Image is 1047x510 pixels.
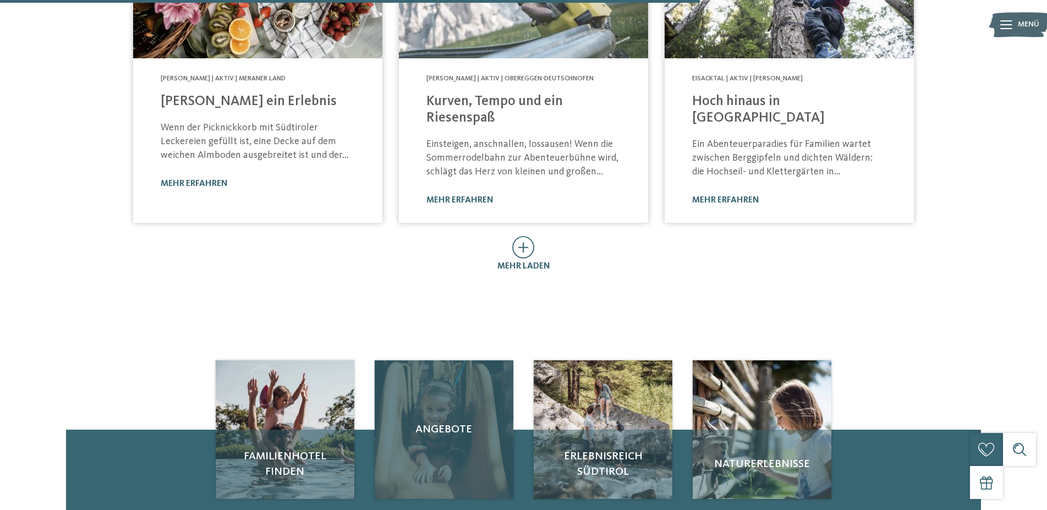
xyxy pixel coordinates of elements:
[161,75,286,82] span: [PERSON_NAME] | Aktiv | Meraner Land
[426,95,563,125] a: Kurven, Tempo und ein Riesenspaß
[704,457,820,472] span: Naturerlebnisse
[693,360,831,499] img: Familienurlaub: Tipps von euren Gastgegebern
[161,95,337,108] a: [PERSON_NAME] ein Erlebnis
[375,360,513,499] a: Familienurlaub: Tipps von euren Gastgegebern Angebote
[692,138,886,179] p: Ein Abenteuerparadies für Familien wartet zwischen Berggipfeln und dichten Wäldern: die Hochseil-...
[693,360,831,499] a: Familienurlaub: Tipps von euren Gastgegebern Naturerlebnisse
[426,75,594,82] span: [PERSON_NAME] | Aktiv | Obereggen-Deutschnofen
[161,121,355,163] p: Wenn der Picknickkorb mit Südtiroler Leckereien gefüllt ist, eine Decke auf dem weichen Almboden ...
[426,196,494,205] a: mehr erfahren
[534,360,672,499] img: Familienurlaub: Tipps von euren Gastgegebern
[161,179,228,188] a: mehr erfahren
[534,360,672,499] a: Familienurlaub: Tipps von euren Gastgegebern Erlebnisreich Südtirol
[692,75,803,82] span: Eisacktal | Aktiv | [PERSON_NAME]
[545,449,661,480] span: Erlebnisreich Südtirol
[216,360,354,499] a: Familienurlaub: Tipps von euren Gastgegebern Familienhotel finden
[692,95,825,125] a: Hoch hinaus in [GEOGRAPHIC_DATA]
[426,138,621,179] p: Einsteigen, anschnallen, lossausen! Wenn die Sommerrodelbahn zur Abenteuerbühne wird, schlägt das...
[227,449,343,480] span: Familienhotel finden
[497,262,550,271] span: mehr laden
[386,422,502,437] span: Angebote
[216,360,354,499] img: Familienurlaub: Tipps von euren Gastgegebern
[692,196,759,205] a: mehr erfahren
